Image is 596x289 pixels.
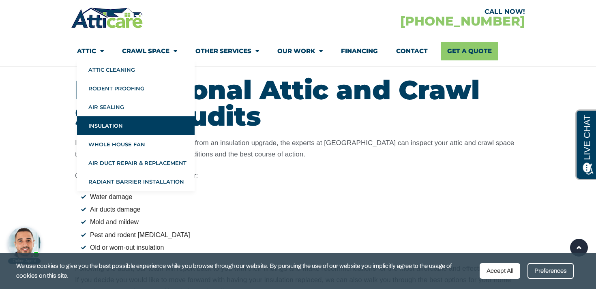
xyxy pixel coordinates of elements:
[81,192,521,202] li: Water damage
[81,217,521,227] li: Mold and mildew
[77,60,195,191] ul: Attic
[195,42,259,60] a: Other Services
[75,77,521,129] h2: Professional Attic and Crawl Space Audits
[4,204,134,265] iframe: Chat Invitation
[122,42,177,60] a: Crawl Space
[77,154,195,172] a: Air Duct Repair & Replacement
[77,172,195,191] a: Radiant Barrier Installation
[298,9,525,15] div: CALL NOW!
[75,137,521,160] p: If you suspect your home could benefit from an insulation upgrade, the experts at [GEOGRAPHIC_DAT...
[20,6,65,17] span: Opens a chat window
[77,79,195,98] a: Rodent Proofing
[396,42,428,60] a: Contact
[77,42,104,60] a: Attic
[77,60,195,79] a: Attic Cleaning
[77,42,519,60] nav: Menu
[77,116,195,135] a: Insulation
[277,42,323,60] a: Our Work
[81,242,521,253] li: Old or worn-out insulation
[16,261,474,281] span: We use cookies to give you the best possible experience while you browse through our website. By ...
[480,263,520,279] div: Accept All
[81,204,521,215] li: Air ducts damage
[441,42,498,60] a: Get A Quote
[77,98,195,116] a: Air Sealing
[75,170,521,182] p: Our insulation professionals will look for:
[77,135,195,154] a: Whole House Fan
[81,230,521,240] li: Pest and rodent [MEDICAL_DATA]
[341,42,378,60] a: Financing
[527,263,574,279] div: Preferences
